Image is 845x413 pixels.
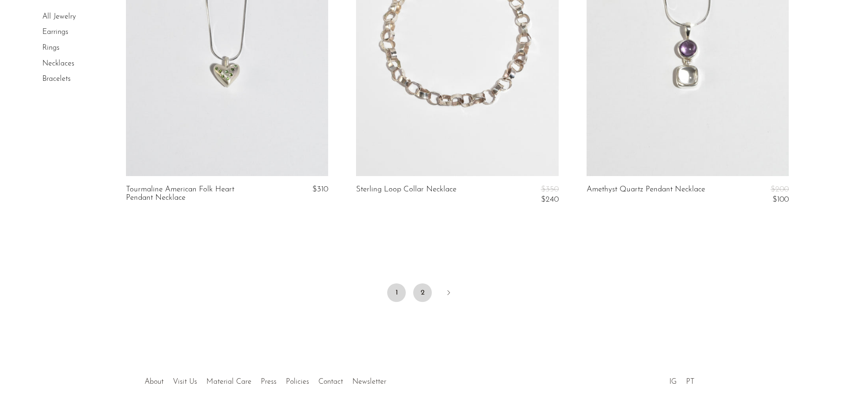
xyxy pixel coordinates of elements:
a: Contact [318,378,343,386]
a: Visit Us [173,378,197,386]
a: Press [261,378,277,386]
a: Amethyst Quartz Pendant Necklace [587,185,705,204]
span: 1 [387,283,406,302]
a: All Jewelry [42,13,76,20]
ul: Quick links [140,371,391,388]
span: $240 [541,196,559,203]
a: Tourmaline American Folk Heart Pendant Necklace [126,185,262,203]
a: Rings [42,44,59,52]
ul: Social Medias [665,371,699,388]
span: $350 [541,185,559,193]
a: PT [686,378,694,386]
span: $310 [312,185,328,193]
a: IG [669,378,677,386]
a: Policies [286,378,309,386]
span: $200 [771,185,789,193]
a: Material Care [206,378,251,386]
a: Sterling Loop Collar Necklace [356,185,456,204]
a: About [145,378,164,386]
a: Necklaces [42,60,74,67]
a: 2 [413,283,432,302]
a: Next [439,283,458,304]
a: Earrings [42,29,68,36]
a: Bracelets [42,75,71,83]
span: $100 [772,196,789,203]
